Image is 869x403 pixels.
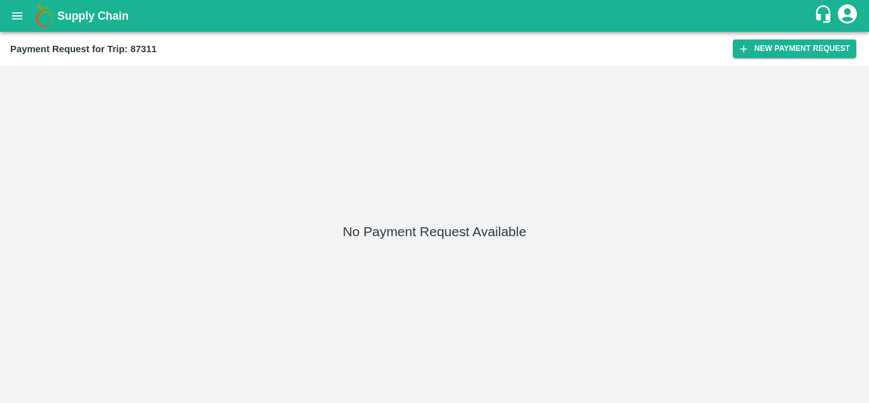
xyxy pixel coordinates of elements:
div: customer-support [814,4,836,27]
a: Supply Chain [57,7,814,25]
div: account of current user [836,3,859,29]
h5: No Payment Request Available [343,223,527,241]
button: open drawer [3,1,32,31]
b: Supply Chain [57,10,129,22]
img: logo [32,3,57,29]
button: New Payment Request [733,39,856,58]
b: Payment Request for Trip: 87311 [10,44,156,54]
